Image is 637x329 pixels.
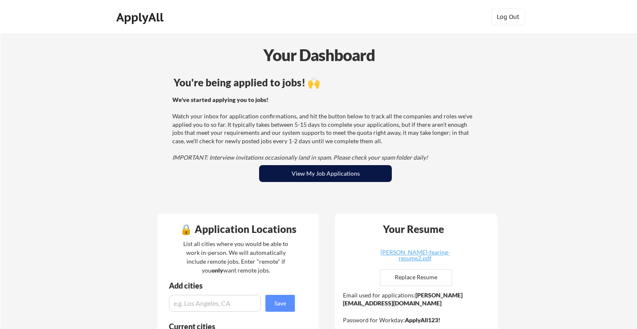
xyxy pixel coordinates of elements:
[172,154,428,161] em: IMPORTANT: Interview invitations occasionally land in spam. Please check your spam folder daily!
[169,282,297,289] div: Add cities
[365,249,465,261] div: [PERSON_NAME]-fearing-resume2.pdf
[172,96,476,162] div: Watch your inbox for application confirmations, and hit the button below to track all the compani...
[265,295,295,312] button: Save
[372,224,455,234] div: Your Resume
[405,316,440,324] strong: ApplyAll123!
[365,249,465,262] a: [PERSON_NAME]-fearing-resume2.pdf
[211,267,223,274] strong: only
[172,96,268,103] strong: We've started applying you to jobs!
[169,295,261,312] input: e.g. Los Angeles, CA
[160,224,316,234] div: 🔒 Application Locations
[116,10,166,24] div: ApplyAll
[491,8,525,25] button: Log Out
[259,165,392,182] button: View My Job Applications
[178,239,294,275] div: List all cities where you would be able to work in-person. We will automatically include remote j...
[343,292,463,307] strong: [PERSON_NAME][EMAIL_ADDRESS][DOMAIN_NAME]
[174,78,477,88] div: You're being applied to jobs! 🙌
[1,43,637,67] div: Your Dashboard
